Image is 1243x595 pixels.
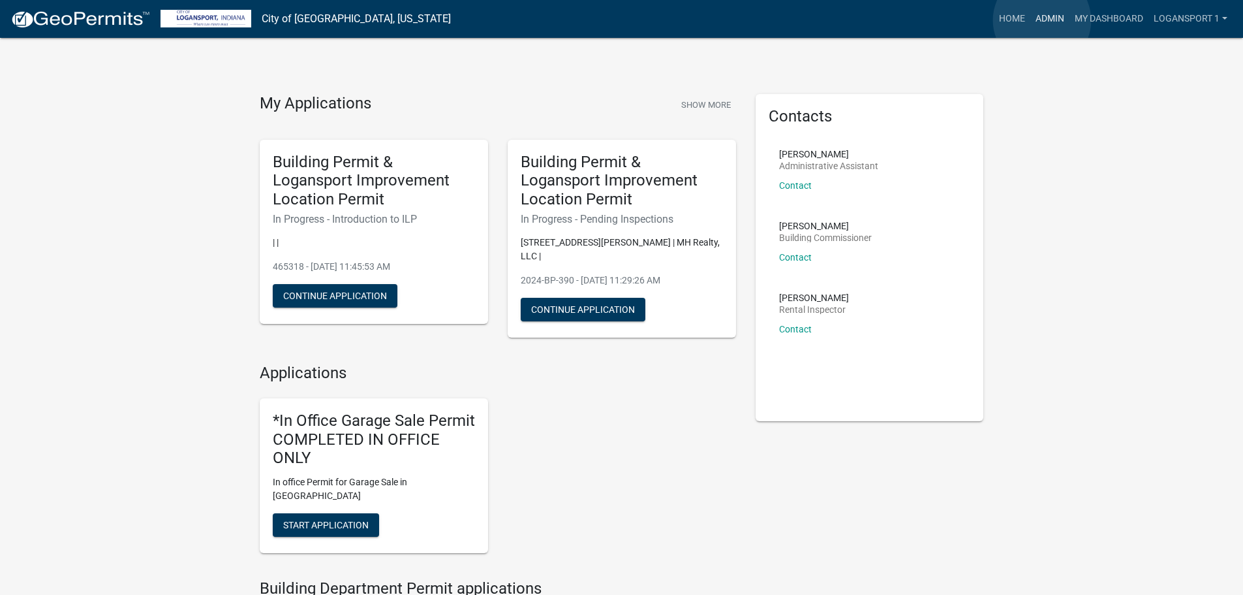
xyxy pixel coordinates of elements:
p: [STREET_ADDRESS][PERSON_NAME] | MH Realty, LLC | [521,236,723,263]
a: My Dashboard [1069,7,1148,31]
h6: In Progress - Introduction to ILP [273,213,475,225]
a: Logansport 1 [1148,7,1233,31]
h4: My Applications [260,94,371,114]
h4: Applications [260,364,736,383]
p: [PERSON_NAME] [779,221,872,231]
p: Rental Inspector [779,305,849,314]
button: Continue Application [273,284,397,308]
h5: Building Permit & Logansport Improvement Location Permit [273,153,475,209]
p: [PERSON_NAME] [779,150,878,159]
h5: *In Office Garage Sale Permit COMPLETED IN OFFICE ONLY [273,411,475,468]
a: Contact [779,324,812,334]
a: Contact [779,180,812,191]
button: Continue Application [521,298,645,321]
p: 465318 - [DATE] 11:45:53 AM [273,260,475,274]
p: In office Permit for Garage Sale in [GEOGRAPHIC_DATA] [273,475,475,503]
h5: Building Permit & Logansport Improvement Location Permit [521,153,723,209]
span: Start Application [283,520,369,530]
img: City of Logansport, Indiana [161,10,251,27]
h5: Contacts [769,107,971,126]
a: Home [994,7,1030,31]
a: Contact [779,252,812,263]
p: Building Commissioner [779,233,872,242]
p: [PERSON_NAME] [779,293,849,302]
button: Show More [676,94,736,116]
a: City of [GEOGRAPHIC_DATA], [US_STATE] [262,8,451,30]
p: | | [273,236,475,249]
p: 2024-BP-390 - [DATE] 11:29:26 AM [521,274,723,287]
h6: In Progress - Pending Inspections [521,213,723,225]
a: Admin [1030,7,1069,31]
button: Start Application [273,513,379,537]
p: Administrative Assistant [779,161,878,170]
